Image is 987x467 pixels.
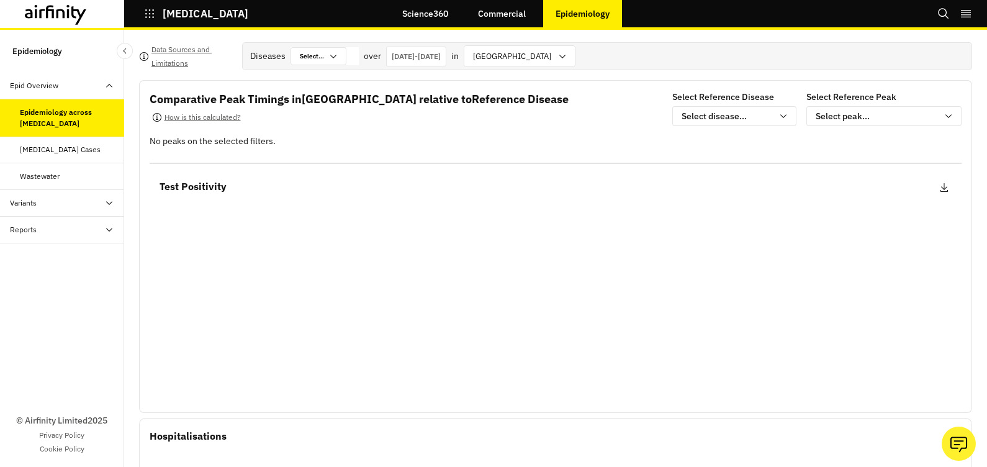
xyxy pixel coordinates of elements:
[164,111,241,124] p: How is this calculated?
[160,179,227,195] p: Test Positivity
[250,50,286,63] div: Diseases
[364,50,381,63] p: over
[151,43,232,70] p: Data Sources and Limitations
[556,9,610,19] p: Epidemiology
[451,50,459,63] p: in
[16,414,107,427] p: © Airfinity Limited 2025
[12,40,62,63] p: Epidemiology
[117,43,133,59] button: Close Sidebar
[10,197,37,209] div: Variants
[672,91,774,104] p: Select Reference Disease
[20,144,101,155] div: [MEDICAL_DATA] Cases
[942,427,976,461] button: Ask our analysts
[150,91,569,107] p: Comparative Peak Timings in [GEOGRAPHIC_DATA] relative to Reference Disease
[10,80,58,91] div: Epid Overview
[392,51,441,62] p: [DATE] - [DATE]
[144,3,248,24] button: [MEDICAL_DATA]
[20,107,114,129] div: Epidemiology across [MEDICAL_DATA]
[150,107,243,127] button: How is this calculated?
[10,224,37,235] div: Reports
[163,8,248,19] p: [MEDICAL_DATA]
[20,171,60,182] div: Wastewater
[40,443,84,455] a: Cookie Policy
[937,3,950,24] button: Search
[682,110,772,123] div: Select disease...
[139,47,232,66] button: Data Sources and Limitations
[150,135,962,148] p: No peaks on the selected filters.
[39,430,84,441] a: Privacy Policy
[150,428,227,445] p: Hospitalisations
[806,91,896,104] p: Select Reference Peak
